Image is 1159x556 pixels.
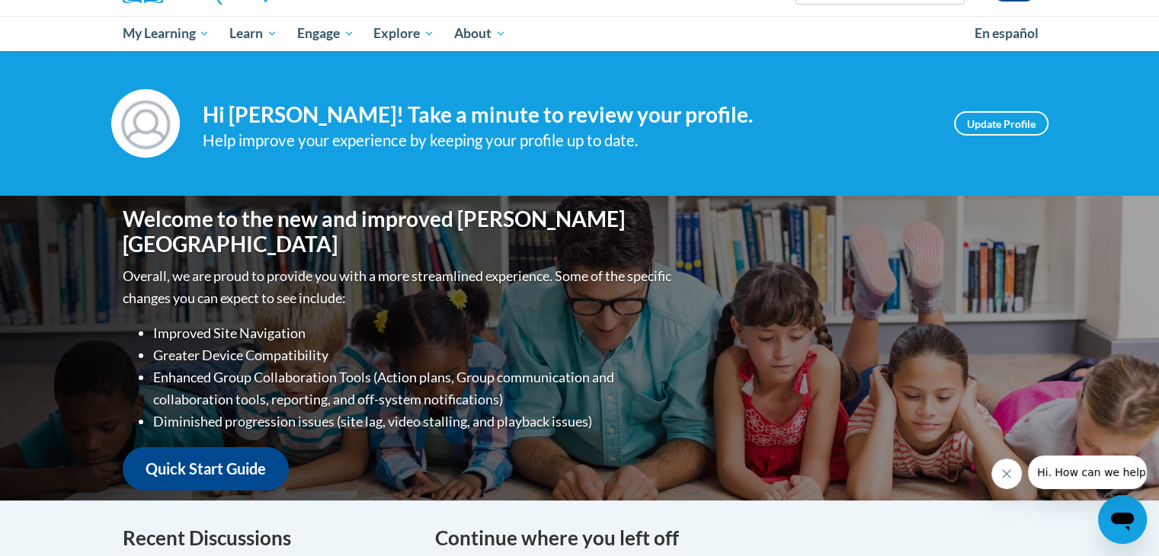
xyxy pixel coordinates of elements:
[123,447,289,490] a: Quick Start Guide
[373,24,434,43] span: Explore
[153,411,675,433] li: Diminished progression issues (site lag, video stalling, and playback issues)
[954,111,1049,136] a: Update Profile
[123,265,675,309] p: Overall, we are proud to provide you with a more streamlined experience. Some of the specific cha...
[965,18,1049,50] a: En español
[203,128,931,153] div: Help improve your experience by keeping your profile up to date.
[153,344,675,366] li: Greater Device Compatibility
[1098,495,1147,544] iframe: Button to launch messaging window
[454,24,506,43] span: About
[435,523,1037,553] h4: Continue where you left off
[444,16,516,51] a: About
[1028,455,1147,489] iframe: Message from company
[122,24,210,43] span: My Learning
[229,24,277,43] span: Learn
[153,366,675,411] li: Enhanced Group Collaboration Tools (Action plans, Group communication and collaboration tools, re...
[123,523,412,553] h4: Recent Discussions
[123,206,675,257] h1: Welcome to the new and improved [PERSON_NAME][GEOGRAPHIC_DATA]
[100,16,1060,51] div: Main menu
[975,25,1039,41] span: En español
[219,16,287,51] a: Learn
[363,16,444,51] a: Explore
[9,11,123,23] span: Hi. How can we help?
[113,16,220,51] a: My Learning
[991,459,1022,489] iframe: Close message
[153,322,675,344] li: Improved Site Navigation
[203,102,931,128] h4: Hi [PERSON_NAME]! Take a minute to review your profile.
[287,16,364,51] a: Engage
[297,24,354,43] span: Engage
[111,89,180,158] img: Profile Image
